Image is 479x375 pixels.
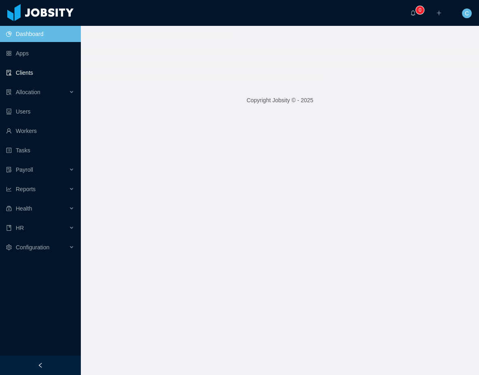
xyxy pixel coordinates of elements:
span: HR [16,225,24,231]
span: Health [16,205,32,212]
i: icon: book [6,225,12,231]
a: icon: auditClients [6,65,74,81]
span: Configuration [16,244,49,251]
span: Payroll [16,166,33,173]
i: icon: line-chart [6,186,12,192]
footer: Copyright Jobsity © - 2025 [81,86,479,114]
a: icon: userWorkers [6,123,74,139]
i: icon: file-protect [6,167,12,173]
i: icon: medicine-box [6,206,12,211]
i: icon: bell [410,10,416,16]
span: C [465,8,469,18]
span: Allocation [16,89,40,95]
a: icon: appstoreApps [6,45,74,61]
i: icon: solution [6,89,12,95]
a: icon: pie-chartDashboard [6,26,74,42]
a: icon: robotUsers [6,103,74,120]
i: icon: plus [436,10,442,16]
sup: 0 [416,6,424,14]
span: Reports [16,186,36,192]
a: icon: profileTasks [6,142,74,158]
i: icon: setting [6,244,12,250]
